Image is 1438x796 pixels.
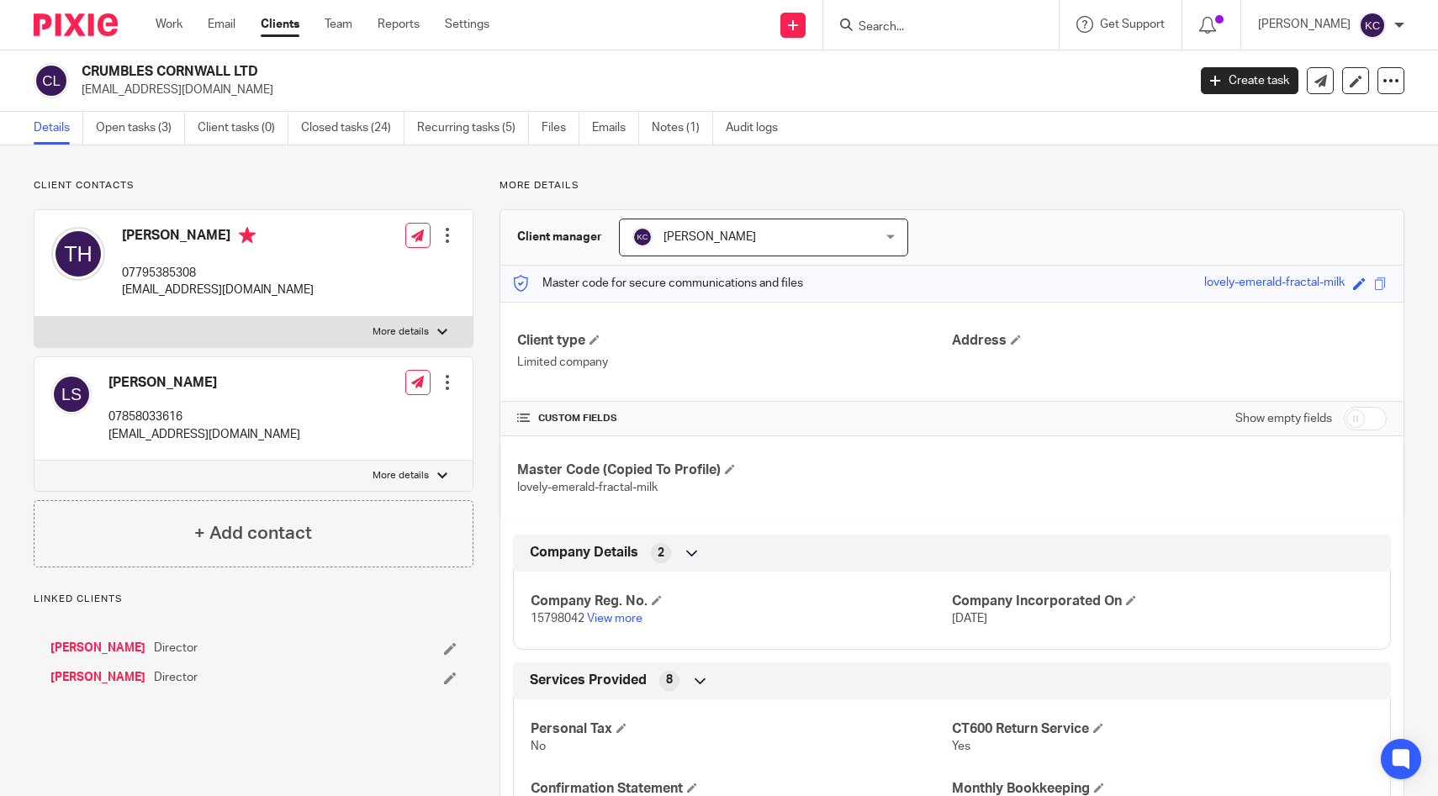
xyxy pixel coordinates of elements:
[952,332,1387,350] h4: Address
[530,544,638,561] span: Company Details
[261,16,299,33] a: Clients
[517,461,952,479] h4: Master Code (Copied To Profile)
[51,227,105,281] img: svg%3E
[1258,16,1351,33] p: [PERSON_NAME]
[952,593,1373,610] h4: Company Incorporated On
[51,374,92,414] img: svg%3E
[156,16,182,33] a: Work
[658,545,664,561] span: 2
[445,16,489,33] a: Settings
[726,112,790,145] a: Audit logs
[666,672,673,688] span: 8
[82,63,957,81] h2: CRUMBLES CORNWALL LTD
[952,741,970,752] span: Yes
[542,112,579,145] a: Files
[952,613,987,625] span: [DATE]
[82,82,1176,98] p: [EMAIL_ADDRESS][DOMAIN_NAME]
[34,112,83,145] a: Details
[1100,18,1165,30] span: Get Support
[122,227,314,248] h4: [PERSON_NAME]
[1201,67,1298,94] a: Create task
[34,179,473,192] p: Client contacts
[530,672,647,689] span: Services Provided
[50,669,145,686] a: [PERSON_NAME]
[1204,274,1345,293] div: lovely-emerald-fractal-milk
[154,669,198,686] span: Director
[108,426,300,443] p: [EMAIL_ADDRESS][DOMAIN_NAME]
[122,282,314,298] p: [EMAIL_ADDRESS][DOMAIN_NAME]
[517,354,952,371] p: Limited company
[531,613,584,625] span: 15798042
[34,63,69,98] img: svg%3E
[952,720,1373,738] h4: CT600 Return Service
[417,112,529,145] a: Recurring tasks (5)
[194,520,312,546] h4: + Add contact
[632,227,653,247] img: svg%3E
[50,640,145,656] a: [PERSON_NAME]
[108,374,300,392] h4: [PERSON_NAME]
[587,613,642,625] a: View more
[531,593,952,610] h4: Company Reg. No.
[96,112,185,145] a: Open tasks (3)
[857,20,1008,35] input: Search
[378,16,420,33] a: Reports
[122,265,314,282] p: 07795385308
[652,112,713,145] a: Notes (1)
[154,640,198,656] span: Director
[208,16,235,33] a: Email
[517,229,602,245] h3: Client manager
[373,325,429,339] p: More details
[531,720,952,738] h4: Personal Tax
[108,409,300,425] p: 07858033616
[239,227,256,244] i: Primary
[301,112,404,145] a: Closed tasks (24)
[325,16,352,33] a: Team
[513,275,803,292] p: Master code for secure communications and files
[1359,12,1386,39] img: svg%3E
[592,112,639,145] a: Emails
[500,179,1404,192] p: More details
[34,593,473,606] p: Linked clients
[1235,410,1332,427] label: Show empty fields
[517,412,952,425] h4: CUSTOM FIELDS
[198,112,288,145] a: Client tasks (0)
[517,482,658,493] span: lovely-emerald-fractal-milk
[517,332,952,350] h4: Client type
[373,469,429,482] p: More details
[531,741,546,752] span: No
[34,13,118,36] img: Pixie
[663,231,756,243] span: [PERSON_NAME]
